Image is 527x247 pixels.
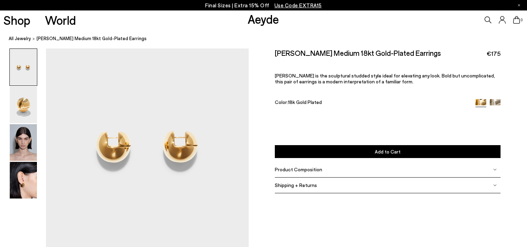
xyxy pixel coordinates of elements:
a: 0 [513,16,520,24]
button: Add to Cart [275,145,501,158]
span: 18k Gold Plated [288,99,322,105]
h2: [PERSON_NAME] Medium 18kt Gold-Plated Earrings [275,48,441,57]
a: Aeyde [248,12,279,26]
span: Navigate to /collections/ss25-final-sizes [274,2,322,8]
p: [PERSON_NAME] is the sculptural studded style ideal for elevating any look. Bold but uncomplicate... [275,73,501,84]
a: World [45,14,76,26]
span: €175 [487,49,501,58]
img: Alice Medium 18kt Gold-Plated Earrings - Image 2 [10,87,37,123]
span: Product Composition [275,166,322,172]
a: Shop [3,14,30,26]
img: Alice Medium 18kt Gold-Plated Earrings - Image 4 [10,162,37,199]
span: Add to Cart [375,149,401,155]
span: [PERSON_NAME] Medium 18kt Gold-Plated Earrings [37,35,147,42]
span: 0 [520,18,524,22]
span: Shipping + Returns [275,182,317,188]
img: svg%3E [493,168,497,171]
a: All Jewelry [9,35,31,42]
nav: breadcrumb [9,29,527,48]
div: Color: [275,99,468,107]
img: svg%3E [493,184,497,187]
img: Alice Medium 18kt Gold-Plated Earrings - Image 1 [10,49,37,85]
img: Alice Medium 18kt Gold-Plated Earrings - Image 3 [10,124,37,161]
p: Final Sizes | Extra 15% Off [205,1,322,10]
